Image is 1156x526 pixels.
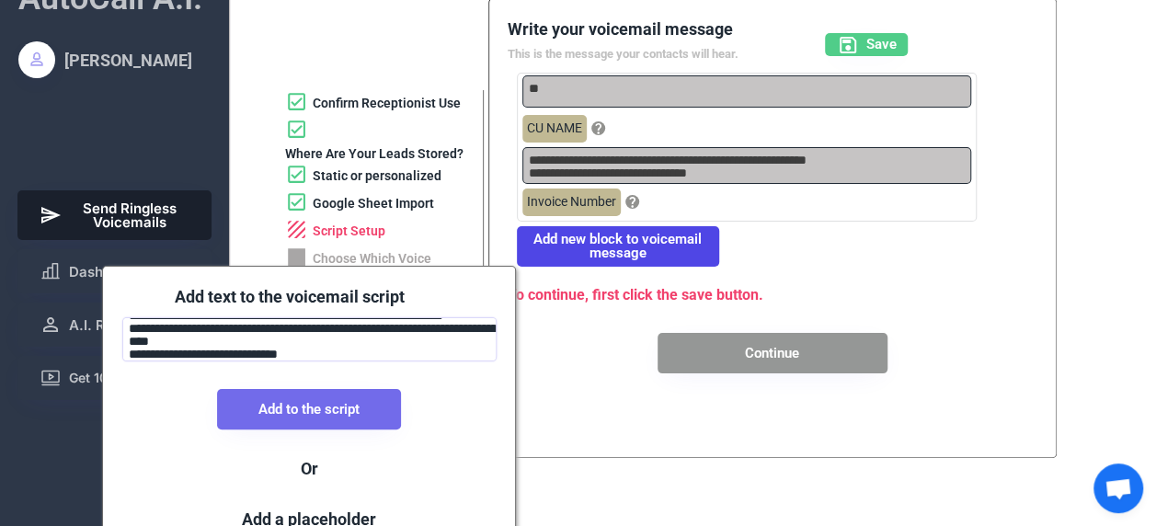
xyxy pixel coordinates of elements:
button: Save [825,33,908,56]
font: This is the message your contacts will hear. [508,47,738,61]
button: A.I. Receptionist [17,303,212,347]
div: Static or personalized [313,167,441,186]
button: Dashboard [17,249,212,293]
a: Open chat [1093,463,1143,513]
button: Get 1000s of leads [17,356,212,400]
span: Dashboard [69,265,142,279]
button: Add new block to voicemail message [517,226,719,267]
div: Choose Which Voice [313,250,431,269]
button: Send Ringless Voicemails [17,190,212,240]
font: Write your voicemail message [508,19,733,39]
div: Confirm Receptionist Use [313,95,461,113]
span: Save [866,38,897,51]
font: Or [301,459,318,478]
font: Add text to the voicemail script [175,287,405,306]
span: Get 1000s of leads [69,372,186,384]
span: Send Ringless Voicemails [69,201,190,229]
div: CU NAME [522,115,587,143]
div: Script Setup [313,223,385,241]
button: Add to the script [217,389,401,429]
div: [PERSON_NAME] [64,49,192,72]
div: Google Sheet Import [313,195,434,213]
div: Where Are Your Leads Stored? [285,145,464,164]
div: Invoice Number [522,189,621,216]
button: Continue [658,333,887,373]
div: To continue, first click the save button. [508,285,921,305]
span: A.I. Receptionist [69,318,178,332]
